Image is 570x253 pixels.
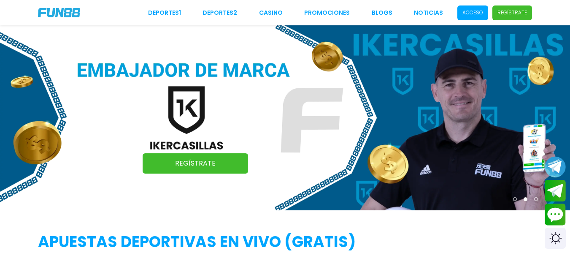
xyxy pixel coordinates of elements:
[304,8,350,17] a: Promociones
[545,228,566,249] div: Switch theme
[545,156,566,178] button: Join telegram channel
[545,204,566,226] button: Contact customer service
[497,9,527,16] p: Regístrate
[143,153,248,174] a: Regístrate
[372,8,392,17] a: BLOGS
[38,8,80,17] img: Company Logo
[148,8,181,17] a: Deportes1
[462,9,483,16] p: Acceso
[259,8,283,17] a: CASINO
[545,180,566,202] button: Join telegram
[414,8,443,17] a: NOTICIAS
[203,8,237,17] a: Deportes2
